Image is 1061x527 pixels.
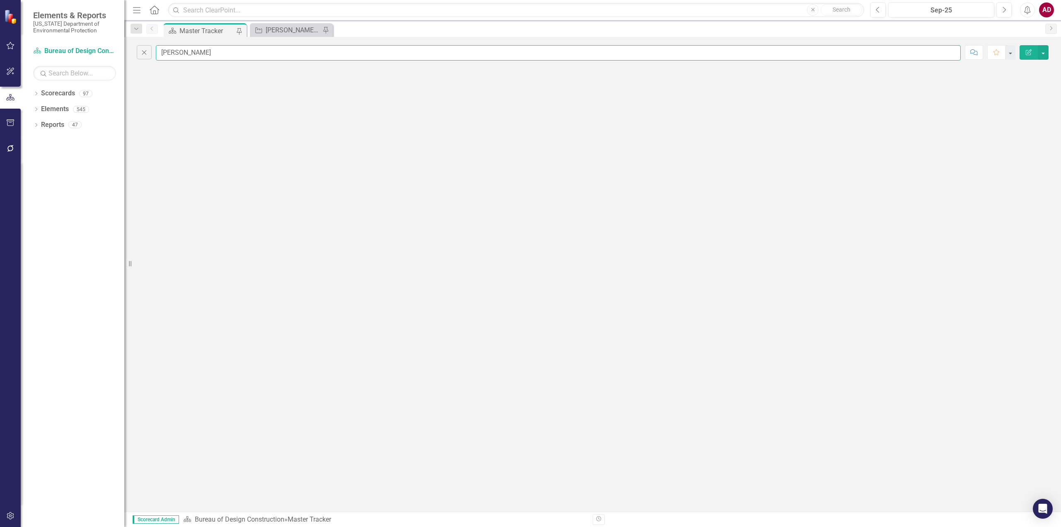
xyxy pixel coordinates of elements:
[41,120,64,130] a: Reports
[833,6,850,13] span: Search
[183,515,586,525] div: »
[73,106,89,113] div: 545
[891,5,991,15] div: Sep-25
[888,2,994,17] button: Sep-25
[68,121,82,129] div: 47
[288,515,331,523] div: Master Tracker
[195,515,284,523] a: Bureau of Design Construction
[1039,2,1054,17] button: AD
[133,515,179,524] span: Scorecard Admin
[266,25,320,35] div: [PERSON_NAME]'s Tracker
[156,45,961,61] input: Find in Master Tracker (External)...
[41,104,69,114] a: Elements
[252,25,320,35] a: [PERSON_NAME]'s Tracker
[821,4,862,16] button: Search
[179,26,234,36] div: Master Tracker
[1033,499,1053,519] div: Open Intercom Messenger
[33,66,116,80] input: Search Below...
[33,10,116,20] span: Elements & Reports
[4,10,19,24] img: ClearPoint Strategy
[33,20,116,34] small: [US_STATE] Department of Environmental Protection
[79,90,92,97] div: 97
[41,89,75,98] a: Scorecards
[33,46,116,56] a: Bureau of Design Construction
[168,3,864,17] input: Search ClearPoint...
